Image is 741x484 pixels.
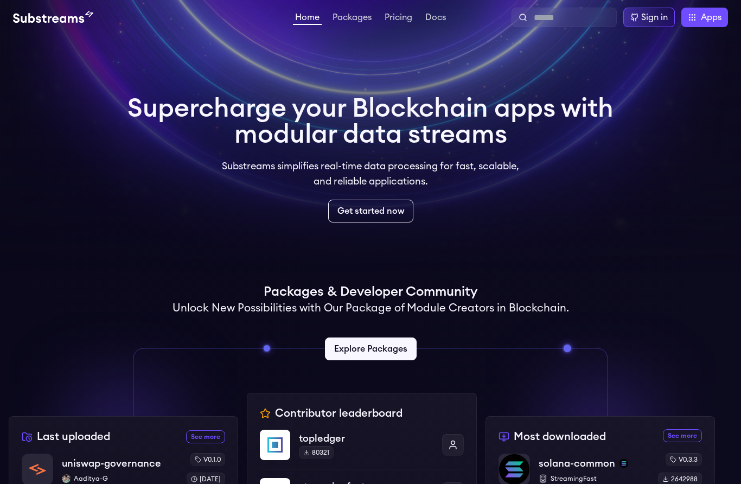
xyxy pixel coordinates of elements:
[13,11,93,24] img: Substream's logo
[325,337,417,360] a: Explore Packages
[190,453,225,466] div: v0.1.0
[214,158,527,189] p: Substreams simplifies real-time data processing for fast, scalable, and reliable applications.
[701,11,721,24] span: Apps
[299,446,334,459] div: 80321
[382,13,414,24] a: Pricing
[62,474,71,483] img: Aaditya-G
[260,430,463,469] a: topledgertopledger80321
[260,430,290,460] img: topledger
[173,301,569,316] h2: Unlock New Possibilities with Our Package of Module Creators in Blockchain.
[666,453,702,466] div: v0.3.3
[423,13,448,24] a: Docs
[539,456,615,471] p: solana-common
[62,474,178,483] p: Aaditya-G
[330,13,374,24] a: Packages
[619,459,628,468] img: solana
[293,13,322,25] a: Home
[299,431,433,446] p: topledger
[264,283,477,301] h1: Packages & Developer Community
[328,200,413,222] a: Get started now
[127,95,614,148] h1: Supercharge your Blockchain apps with modular data streams
[62,456,161,471] p: uniswap-governance
[539,474,649,483] p: StreamingFast
[623,8,675,27] a: Sign in
[186,430,225,443] a: See more recently uploaded packages
[641,11,668,24] div: Sign in
[663,429,702,442] a: See more most downloaded packages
